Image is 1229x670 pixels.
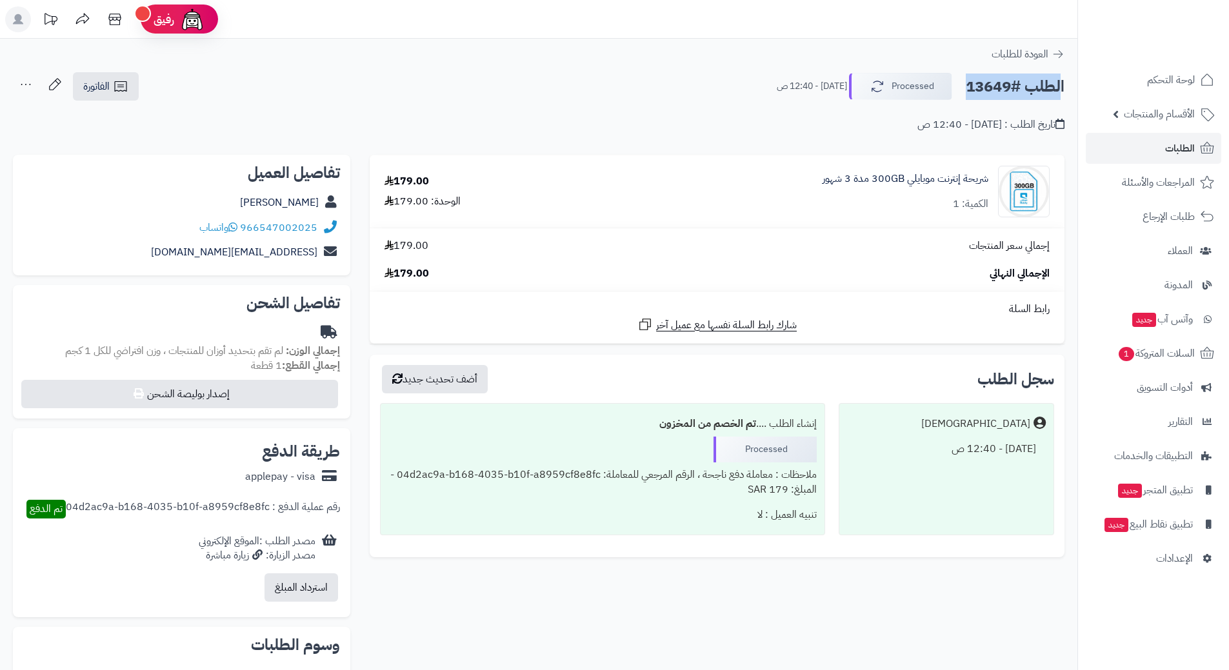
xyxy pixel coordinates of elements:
[1086,201,1221,232] a: طلبات الإرجاع
[1118,484,1142,498] span: جديد
[714,437,817,462] div: Processed
[1086,133,1221,164] a: الطلبات
[382,365,488,393] button: أضف تحديث جديد
[849,73,952,100] button: Processed
[265,573,338,602] button: استرداد المبلغ
[1168,242,1193,260] span: العملاء
[992,46,1048,62] span: العودة للطلبات
[1114,447,1193,465] span: التطبيقات والخدمات
[21,380,338,408] button: إصدار بوليصة الشحن
[199,220,237,235] a: واتساب
[917,117,1064,132] div: تاريخ الطلب : [DATE] - 12:40 ص
[388,411,816,437] div: إنشاء الطلب ....
[385,194,461,209] div: الوحدة: 179.00
[23,295,340,311] h2: تفاصيل الشحن
[1086,509,1221,540] a: تطبيق نقاط البيعجديد
[977,371,1054,387] h3: سجل الطلب
[385,239,428,253] span: 179.00
[969,239,1050,253] span: إجمالي سعر المنتجات
[1117,344,1195,362] span: السلات المتروكة
[388,502,816,527] div: تنبيه العميل : لا
[83,79,110,94] span: الفاتورة
[240,195,319,210] a: [PERSON_NAME]
[1086,270,1221,301] a: المدونة
[1086,440,1221,471] a: التطبيقات والخدمات
[1086,372,1221,403] a: أدوات التسويق
[659,416,756,431] b: تم الخصم من المخزون
[34,6,66,35] a: تحديثات المنصة
[777,80,847,93] small: [DATE] - 12:40 ص
[966,74,1064,100] h2: الطلب #13649
[282,358,340,373] strong: إجمالي القطع:
[199,548,315,563] div: مصدر الزيارة: زيارة مباشرة
[251,358,340,373] small: 1 قطعة
[1156,549,1193,567] span: الإعدادات
[992,46,1064,62] a: العودة للطلبات
[1165,139,1195,157] span: الطلبات
[1143,208,1195,226] span: طلبات الإرجاع
[1103,515,1193,533] span: تطبيق نقاط البيع
[179,6,205,32] img: ai-face.png
[921,417,1030,431] div: [DEMOGRAPHIC_DATA]
[1132,313,1156,327] span: جديد
[65,343,283,359] span: لم تقم بتحديد أوزان للمنتجات ، وزن افتراضي للكل 1 كجم
[1086,304,1221,335] a: وآتس آبجديد
[375,302,1059,317] div: رابط السلة
[151,244,317,260] a: [EMAIL_ADDRESS][DOMAIN_NAME]
[656,318,797,333] span: شارك رابط السلة نفسها مع عميل آخر
[30,501,63,517] span: تم الدفع
[1086,64,1221,95] a: لوحة التحكم
[823,172,988,186] a: شريحة إنترنت موبايلي 300GB مدة 3 شهور
[1164,276,1193,294] span: المدونة
[953,197,988,212] div: الكمية: 1
[154,12,174,27] span: رفيق
[1104,518,1128,532] span: جديد
[1119,347,1134,361] span: 1
[1124,105,1195,123] span: الأقسام والمنتجات
[286,343,340,359] strong: إجمالي الوزن:
[999,166,1049,217] img: EC3FB749-DA9E-40D1-930B-5E6DB60526A2-90x90.jpeg
[240,220,317,235] a: 966547002025
[1086,338,1221,369] a: السلات المتروكة1
[1086,167,1221,198] a: المراجعات والأسئلة
[23,165,340,181] h2: تفاصيل العميل
[385,174,429,189] div: 179.00
[847,437,1046,462] div: [DATE] - 12:40 ص
[1168,413,1193,431] span: التقارير
[990,266,1050,281] span: الإجمالي النهائي
[245,469,315,484] div: applepay - visa
[1086,235,1221,266] a: العملاء
[1086,475,1221,506] a: تطبيق المتجرجديد
[1122,173,1195,192] span: المراجعات والأسئلة
[1137,379,1193,397] span: أدوات التسويق
[73,72,139,101] a: الفاتورة
[1117,481,1193,499] span: تطبيق المتجر
[1131,310,1193,328] span: وآتس آب
[1086,543,1221,574] a: الإعدادات
[388,462,816,502] div: ملاحظات : معاملة دفع ناجحة ، الرقم المرجعي للمعاملة: 04d2ac9a-b168-4035-b10f-a8959cf8e8fc - المبل...
[23,637,340,653] h2: وسوم الطلبات
[1086,406,1221,437] a: التقارير
[1147,71,1195,89] span: لوحة التحكم
[385,266,429,281] span: 179.00
[199,534,315,564] div: مصدر الطلب :الموقع الإلكتروني
[66,500,340,518] div: رقم عملية الدفع : 04d2ac9a-b168-4035-b10f-a8959cf8e8fc
[262,444,340,459] h2: طريقة الدفع
[637,317,797,333] a: شارك رابط السلة نفسها مع عميل آخر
